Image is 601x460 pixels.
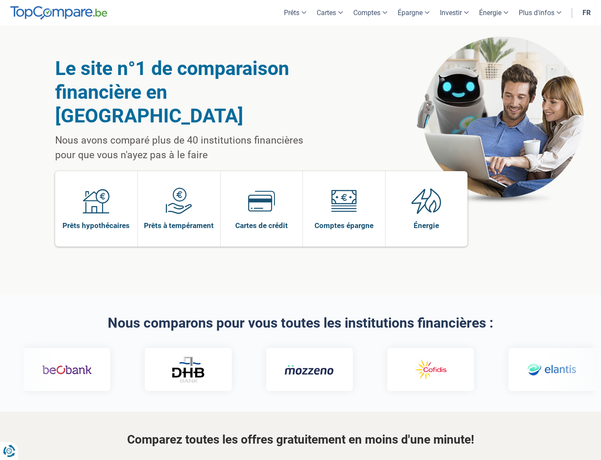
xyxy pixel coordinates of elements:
a: Cartes de crédit Cartes de crédit [221,171,303,247]
h1: Le site n°1 de comparaison financière en [GEOGRAPHIC_DATA] [55,56,325,128]
h3: Comparez toutes les offres gratuitement en moins d'une minute! [55,433,546,447]
img: Mozzeno [285,364,334,375]
img: Elantis [527,357,576,382]
p: Nous avons comparé plus de 40 institutions financières pour que vous n'ayez pas à le faire [55,133,325,163]
img: TopCompare [10,6,107,20]
a: Prêts à tempérament Prêts à tempérament [138,171,220,247]
span: Énergie [414,221,439,230]
a: Comptes épargne Comptes épargne [303,171,385,247]
img: Énergie [411,188,442,214]
span: Comptes épargne [315,221,374,230]
img: Prêts à tempérament [165,188,192,214]
a: Prêts hypothécaires Prêts hypothécaires [55,171,138,247]
img: Beobank [42,357,92,382]
img: Cartes de crédit [248,188,275,214]
img: Cofidis [406,357,455,382]
h2: Nous comparons pour vous toutes les institutions financières : [55,316,546,331]
span: Cartes de crédit [235,221,288,230]
img: Comptes épargne [330,188,357,214]
span: Prêts hypothécaires [62,221,130,230]
img: Prêts hypothécaires [83,188,109,214]
span: Prêts à tempérament [144,221,214,230]
img: DHB Bank [171,357,206,383]
a: Énergie Énergie [386,171,468,247]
